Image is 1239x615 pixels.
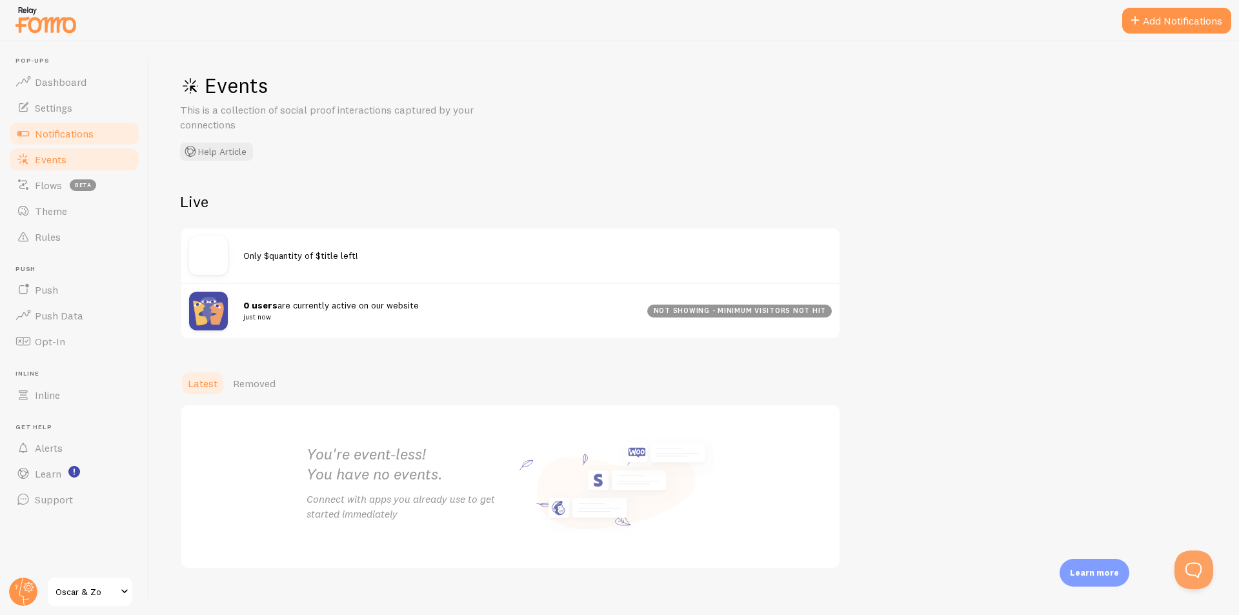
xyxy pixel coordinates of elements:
[35,335,65,348] span: Opt-In
[14,3,78,36] img: fomo-relay-logo-orange.svg
[8,198,141,224] a: Theme
[180,370,225,396] a: Latest
[35,467,61,480] span: Learn
[35,309,83,322] span: Push Data
[8,461,141,487] a: Learn
[35,179,62,192] span: Flows
[8,224,141,250] a: Rules
[307,444,510,484] h2: You're event-less! You have no events.
[55,584,117,600] span: Oscar & Zo
[8,487,141,512] a: Support
[35,205,67,217] span: Theme
[188,377,217,390] span: Latest
[8,146,141,172] a: Events
[35,283,58,296] span: Push
[8,303,141,328] a: Push Data
[68,466,80,478] svg: <p>Watch New Feature Tutorials!</p>
[35,127,94,140] span: Notifications
[35,76,86,88] span: Dashboard
[15,265,141,274] span: Push
[189,292,228,330] img: pageviews.png
[35,101,72,114] span: Settings
[180,192,841,212] h2: Live
[8,435,141,461] a: Alerts
[8,382,141,408] a: Inline
[180,143,253,161] button: Help Article
[8,69,141,95] a: Dashboard
[233,377,276,390] span: Removed
[243,311,632,323] small: just now
[46,576,134,607] a: Oscar & Zo
[70,179,96,191] span: beta
[8,328,141,354] a: Opt-In
[180,103,490,132] p: This is a collection of social proof interactions captured by your connections
[35,153,66,166] span: Events
[225,370,283,396] a: Removed
[1060,559,1129,587] div: Learn more
[15,57,141,65] span: Pop-ups
[647,305,832,318] div: not showing - minimum visitors not hit
[8,121,141,146] a: Notifications
[1070,567,1119,579] p: Learn more
[15,370,141,378] span: Inline
[243,299,632,323] span: are currently active on our website
[8,95,141,121] a: Settings
[8,172,141,198] a: Flows beta
[243,250,358,261] span: Only $quantity of $title left!
[35,388,60,401] span: Inline
[35,230,61,243] span: Rules
[35,493,73,506] span: Support
[189,236,228,275] img: no_image.svg
[35,441,63,454] span: Alerts
[8,277,141,303] a: Push
[180,72,567,99] h1: Events
[243,299,277,311] strong: 0 users
[307,492,510,521] p: Connect with apps you already use to get started immediately
[15,423,141,432] span: Get Help
[1174,550,1213,589] iframe: Help Scout Beacon - Open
